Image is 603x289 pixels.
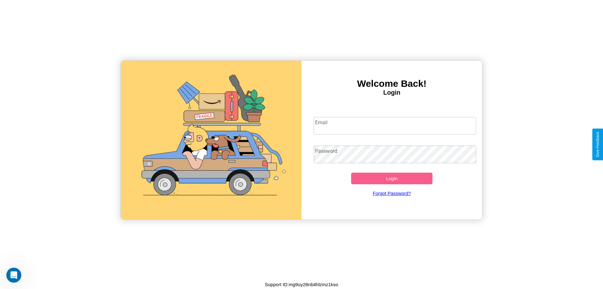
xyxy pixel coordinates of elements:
button: Login [351,173,432,184]
div: Give Feedback [595,132,600,157]
h3: Welcome Back! [301,78,482,89]
img: gif [121,61,301,220]
p: Support ID: mg9uy28nb4hlzmz1kso [265,280,338,289]
h4: Login [301,89,482,96]
a: Forgot Password? [311,184,473,202]
iframe: Intercom live chat [6,268,21,283]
